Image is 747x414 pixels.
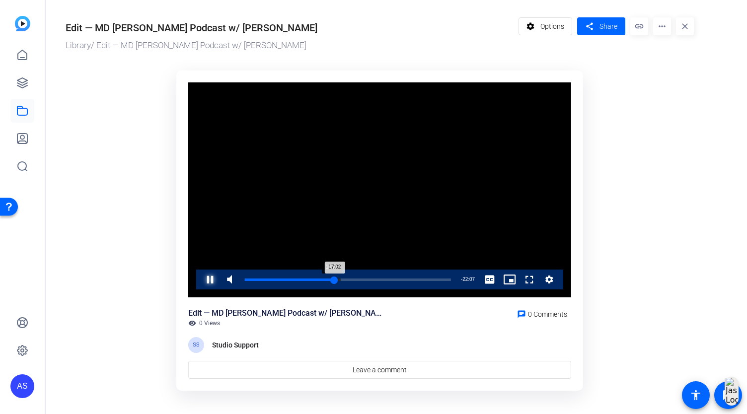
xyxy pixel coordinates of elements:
mat-icon: settings [524,17,537,36]
span: 0 Views [199,319,220,327]
mat-icon: message [722,389,734,401]
div: Progress Bar [245,278,451,281]
span: - [461,276,462,282]
mat-icon: more_horiz [653,17,671,35]
div: Edit — MD [PERSON_NAME] Podcast w/ [PERSON_NAME] [66,20,317,35]
mat-icon: accessibility [690,389,702,401]
div: Video Player [188,82,571,298]
span: 22:07 [462,276,475,282]
mat-icon: share [583,20,596,33]
div: / Edit — MD [PERSON_NAME] Podcast w/ [PERSON_NAME] [66,39,514,52]
div: Studio Support [212,339,262,351]
button: Picture-in-Picture [500,270,520,289]
a: 0 Comments [513,307,571,319]
button: Captions [480,270,500,289]
div: AS [10,374,34,398]
span: Share [599,21,617,32]
img: blue-gradient.svg [15,16,30,31]
button: Share [577,17,625,35]
div: Edit — MD [PERSON_NAME] Podcast w/ [PERSON_NAME] [188,307,387,319]
div: SS [188,337,204,353]
mat-icon: link [630,17,648,35]
button: Options [519,17,573,35]
mat-icon: visibility [188,319,196,327]
a: Leave a comment [188,361,571,379]
mat-icon: close [676,17,694,35]
button: Pause [200,270,220,289]
span: Options [540,17,564,36]
span: 0 Comments [528,310,567,318]
span: Leave a comment [353,365,407,375]
a: Library [66,40,91,50]
button: Mute [220,270,240,289]
mat-icon: chat [517,310,526,319]
button: Fullscreen [520,270,539,289]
